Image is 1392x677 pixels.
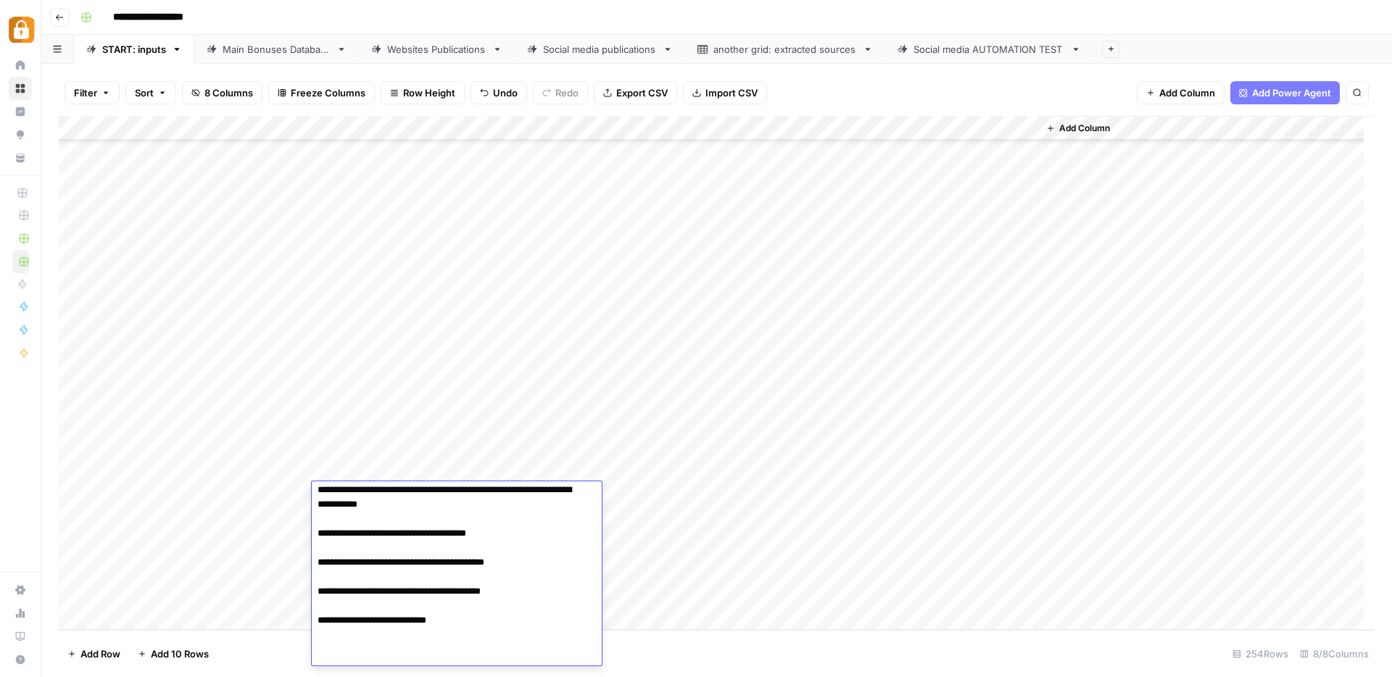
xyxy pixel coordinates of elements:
div: Social media AUTOMATION TEST [913,42,1065,57]
a: Websites Publications [359,35,515,64]
button: 8 Columns [182,81,262,104]
span: Filter [74,86,97,100]
button: Sort [125,81,176,104]
button: Import CSV [683,81,767,104]
a: Social media publications [515,35,685,64]
a: Home [9,54,32,77]
div: another grid: extracted sources [713,42,857,57]
span: Undo [493,86,518,100]
button: Add Row [59,642,129,665]
button: Add 10 Rows [129,642,217,665]
span: Sort [135,86,154,100]
button: Export CSV [594,81,677,104]
a: Main Bonuses Database [194,35,359,64]
div: 8/8 Columns [1294,642,1375,665]
button: Help + Support [9,648,32,671]
a: Your Data [9,146,32,170]
button: Undo [471,81,527,104]
img: Adzz Logo [9,17,35,43]
div: Websites Publications [387,42,486,57]
button: Add Column [1137,81,1225,104]
a: Insights [9,100,32,123]
span: Row Height [403,86,455,100]
button: Add Column [1040,119,1116,138]
a: START: inputs [74,35,194,64]
a: Social media AUTOMATION TEST [885,35,1093,64]
span: Add Column [1059,122,1110,135]
a: Browse [9,77,32,100]
div: Main Bonuses Database [223,42,331,57]
div: Social media publications [543,42,657,57]
span: Add Row [80,647,120,661]
a: another grid: extracted sources [685,35,885,64]
span: 8 Columns [204,86,253,100]
button: Add Power Agent [1230,81,1340,104]
div: START: inputs [102,42,166,57]
span: Freeze Columns [291,86,365,100]
a: Opportunities [9,123,32,146]
span: Export CSV [616,86,668,100]
a: Settings [9,578,32,602]
span: Add Column [1159,86,1215,100]
span: Redo [555,86,579,100]
div: 254 Rows [1227,642,1294,665]
a: Usage [9,602,32,625]
button: Freeze Columns [268,81,375,104]
span: Add 10 Rows [151,647,209,661]
span: Import CSV [705,86,758,100]
a: Learning Hub [9,625,32,648]
button: Redo [533,81,588,104]
span: Add Power Agent [1252,86,1331,100]
button: Workspace: Adzz [9,12,32,48]
button: Filter [65,81,120,104]
button: Row Height [381,81,465,104]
